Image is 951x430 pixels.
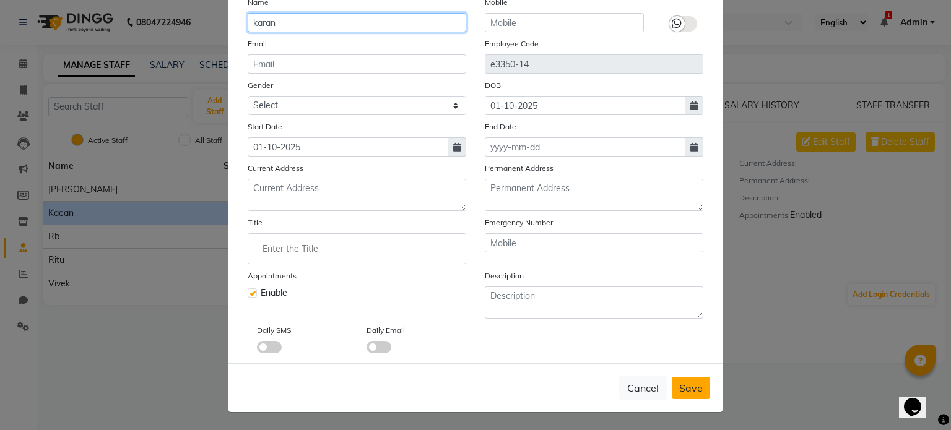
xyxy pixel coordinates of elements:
[485,96,685,115] input: yyyy-mm-dd
[248,13,466,32] input: Name
[485,233,703,252] input: Mobile
[248,121,282,132] label: Start Date
[485,54,703,74] input: Employee Code
[253,236,461,261] input: Enter the Title
[672,377,710,399] button: Save
[248,80,273,91] label: Gender
[248,54,466,74] input: Email
[248,137,448,157] input: yyyy-mm-dd
[248,163,303,174] label: Current Address
[485,13,644,32] input: Mobile
[485,217,553,228] label: Emergency Number
[619,376,667,400] button: Cancel
[248,217,263,228] label: Title
[257,325,291,336] label: Daily SMS
[367,325,405,336] label: Daily Email
[485,163,554,174] label: Permanent Address
[485,121,516,132] label: End Date
[485,270,524,282] label: Description
[485,80,501,91] label: DOB
[248,270,297,282] label: Appointments
[485,38,539,49] label: Employee Code
[261,286,287,299] span: Enable
[248,38,267,49] label: Email
[679,382,703,394] span: Save
[485,137,685,157] input: yyyy-mm-dd
[899,381,939,418] iframe: chat widget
